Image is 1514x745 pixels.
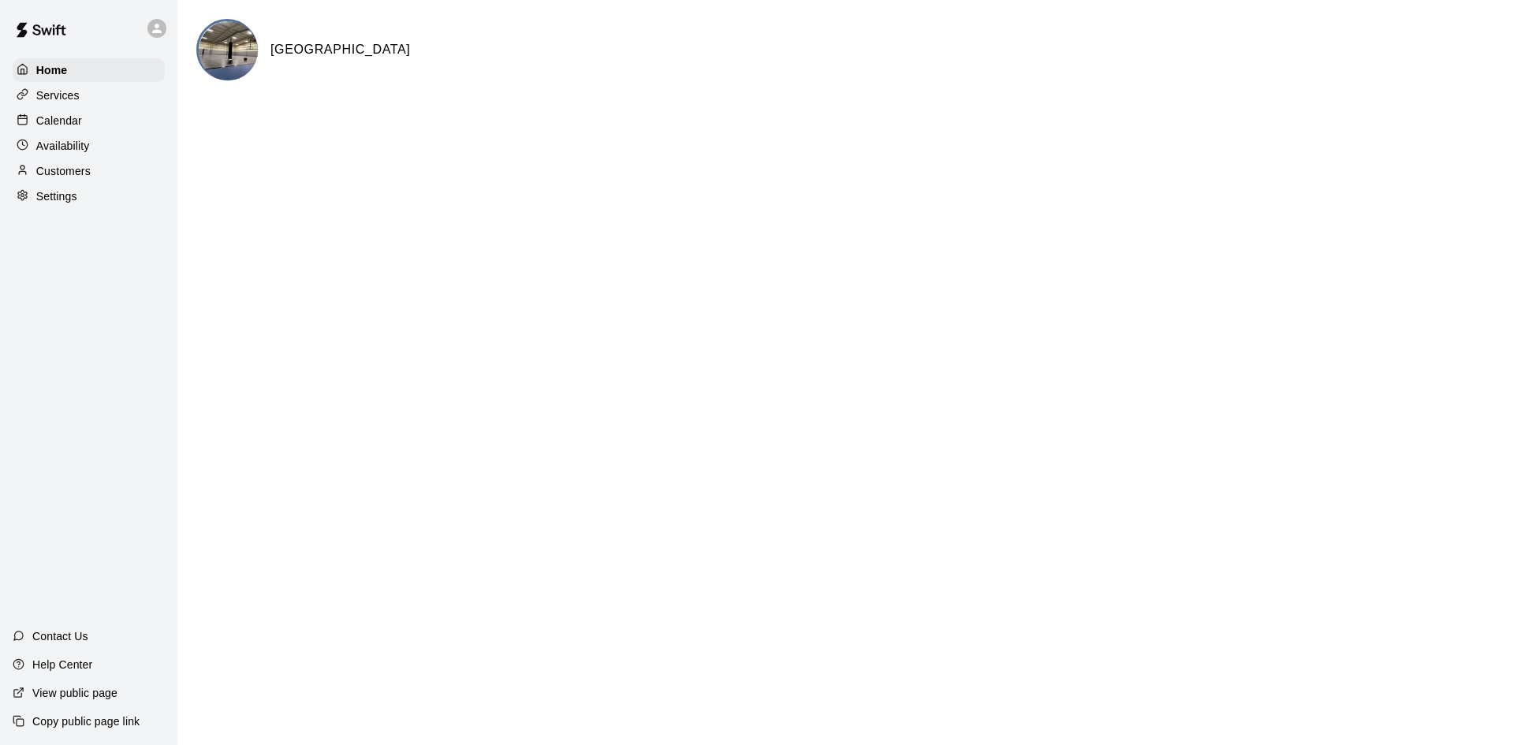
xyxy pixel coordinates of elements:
[32,657,92,672] p: Help Center
[36,113,82,129] p: Calendar
[13,159,165,183] a: Customers
[13,184,165,208] a: Settings
[270,39,410,60] h6: [GEOGRAPHIC_DATA]
[13,134,165,158] a: Availability
[32,628,88,644] p: Contact Us
[36,88,80,103] p: Services
[32,685,117,701] p: View public page
[32,713,140,729] p: Copy public page link
[13,58,165,82] a: Home
[36,163,91,179] p: Customers
[13,109,165,132] a: Calendar
[36,62,68,78] p: Home
[13,84,165,107] a: Services
[36,188,77,204] p: Settings
[36,138,90,154] p: Availability
[199,21,258,80] img: Ironline Sports Complex logo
